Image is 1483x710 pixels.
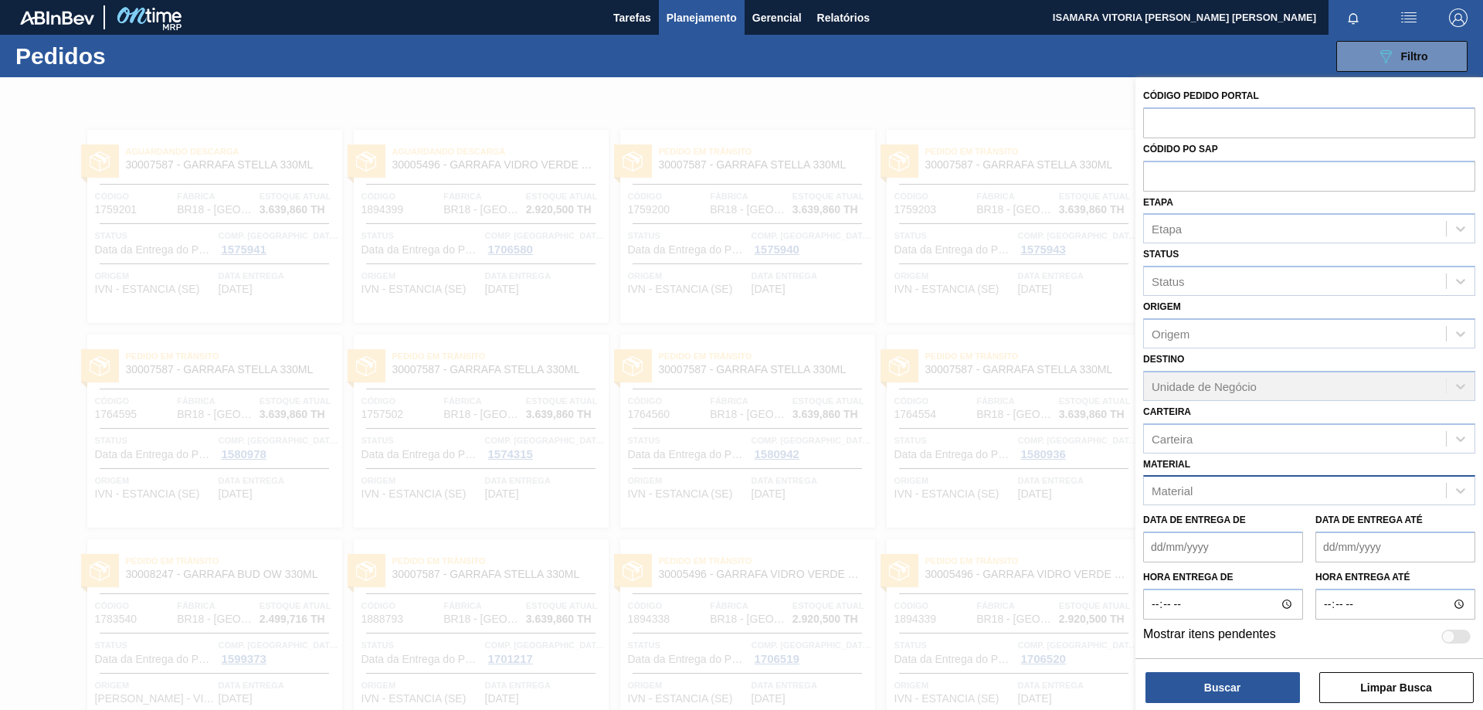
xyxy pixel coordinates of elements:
[1315,532,1475,562] input: dd/mm/yyyy
[1449,8,1468,27] img: Logout
[1401,50,1428,63] span: Filtro
[1143,532,1303,562] input: dd/mm/yyyy
[1152,484,1193,498] div: Material
[1329,7,1378,29] button: Notificações
[1315,566,1475,589] label: Hora entrega até
[1143,566,1303,589] label: Hora entrega de
[1143,249,1179,260] label: Status
[1143,627,1276,646] label: Mostrar itens pendentes
[1143,301,1181,312] label: Origem
[752,8,802,27] span: Gerencial
[1152,223,1182,236] div: Etapa
[1143,354,1184,365] label: Destino
[1143,515,1246,525] label: Data de Entrega de
[1152,327,1189,340] div: Origem
[1143,459,1190,470] label: Material
[1143,406,1191,417] label: Carteira
[1315,515,1423,525] label: Data de Entrega até
[1143,144,1218,155] label: Códido PO SAP
[1336,41,1468,72] button: Filtro
[1152,275,1185,288] div: Status
[667,8,737,27] span: Planejamento
[1152,432,1193,445] div: Carteira
[15,47,246,65] h1: Pedidos
[20,11,94,25] img: TNhmsLtSVTkK8tSr43FrP2fwEKptu5GPRR3wAAAABJRU5ErkJggg==
[1400,8,1418,27] img: userActions
[817,8,870,27] span: Relatórios
[1143,90,1259,101] label: Código Pedido Portal
[1143,197,1173,208] label: Etapa
[613,8,651,27] span: Tarefas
